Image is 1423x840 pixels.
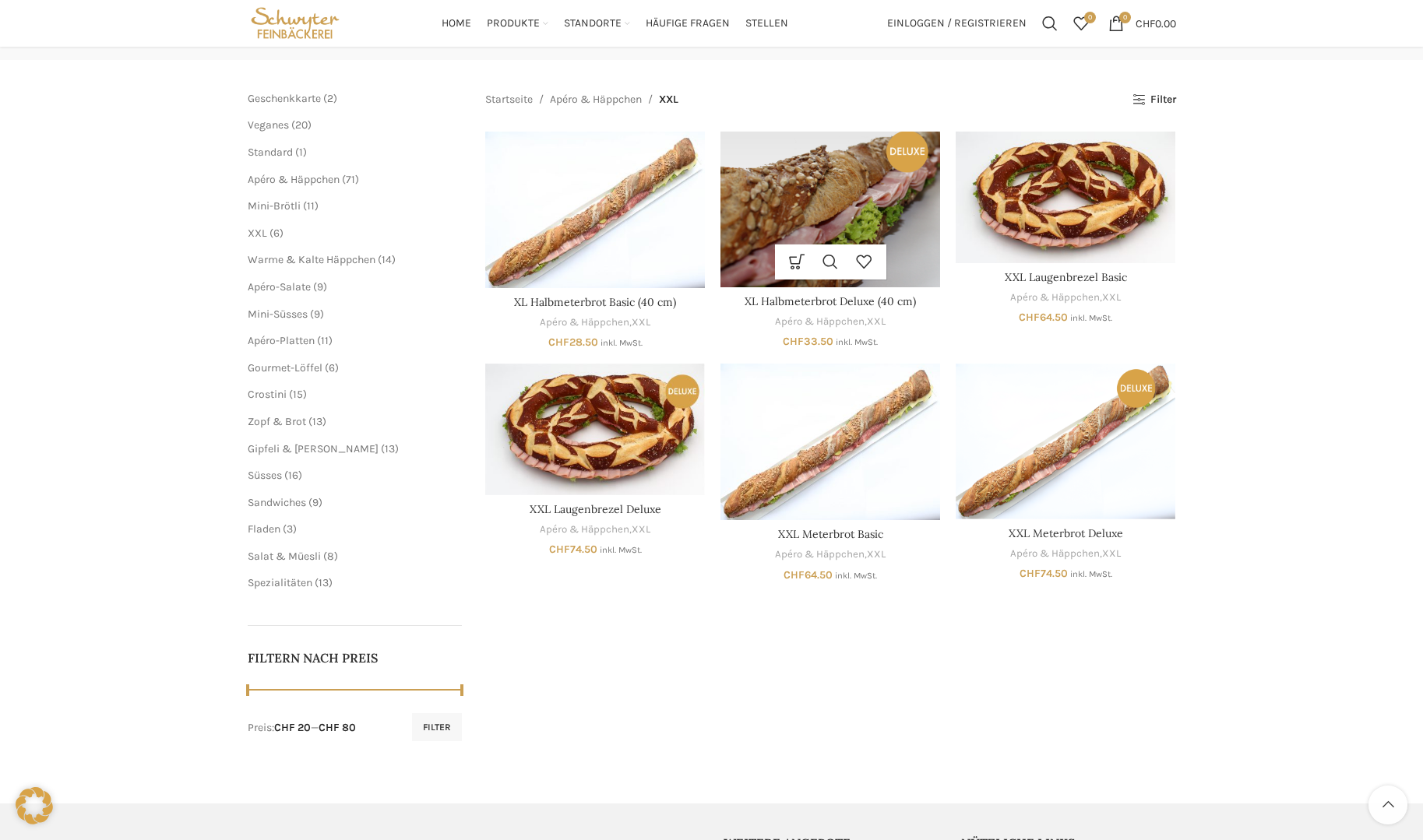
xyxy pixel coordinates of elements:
[288,469,298,482] span: 16
[350,8,879,39] div: Main navigation
[248,118,289,132] span: Veganes
[1020,567,1041,580] span: CHF
[550,91,642,108] a: Apéro & Häppchen
[549,543,570,556] span: CHF
[248,415,306,428] a: Zopf & Brot
[1010,290,1100,305] a: Apéro & Häppchen
[1034,8,1065,39] a: Suchen
[514,295,676,309] a: XL Halbmeterbrot Basic (40 cm)
[745,16,788,31] span: Stellen
[248,388,287,401] a: Crostini
[1019,311,1040,324] span: CHF
[646,16,730,31] span: Häufige Fragen
[530,502,661,516] a: XXL Laugenbrezel Deluxe
[1136,16,1155,30] span: CHF
[248,334,315,347] a: Apéro-Platten
[248,649,463,666] h5: Filtern nach Preis
[412,713,462,741] button: Filter
[836,337,878,347] small: inkl. MwSt.
[867,547,886,562] a: XXL
[248,522,280,536] span: Fladen
[248,442,379,455] a: Gipfeli & [PERSON_NAME]
[273,227,280,240] span: 6
[382,253,392,266] span: 14
[248,361,322,374] a: Gourmet-Löffel
[248,92,321,105] span: Geschenkkarte
[287,522,293,536] span: 3
[783,335,804,348] span: CHF
[783,335,833,348] bdi: 33.50
[321,334,329,347] span: 11
[274,721,311,734] span: CHF 20
[487,8,548,39] a: Produkte
[780,244,814,279] a: Wähle Optionen für „XL Halbmeterbrot Deluxe (40 cm)“
[248,253,375,266] a: Warme & Kalte Häppchen
[540,522,629,537] a: Apéro & Häppchen
[956,290,1175,305] div: ,
[720,364,940,520] a: XXL Meterbrot Basic
[548,336,569,349] span: CHF
[745,8,788,39] a: Stellen
[887,18,1027,29] span: Einloggen / Registrieren
[564,16,622,31] span: Standorte
[784,568,805,582] span: CHF
[956,547,1175,561] div: ,
[248,173,340,186] a: Apéro & Häppchen
[295,118,308,132] span: 20
[248,199,301,213] a: Mini-Brötli
[327,550,334,563] span: 8
[1005,270,1127,284] a: XXL Laugenbrezel Basic
[720,132,940,286] a: XL Halbmeterbrot Deluxe (40 cm)
[319,576,329,589] span: 13
[485,91,533,108] a: Startseite
[248,496,306,509] a: Sandwiches
[956,132,1175,263] a: XXL Laugenbrezel Basic
[485,132,705,288] a: XL Halbmeterbrot Basic (40 cm)
[775,547,865,562] a: Apéro & Häppchen
[248,720,356,736] div: Preis: —
[867,315,886,329] a: XXL
[248,16,343,29] a: Site logo
[1070,313,1112,323] small: inkl. MwSt.
[1065,8,1097,39] div: Meine Wunschliste
[1070,569,1112,579] small: inkl. MwSt.
[485,91,678,108] nav: Breadcrumb
[299,146,303,159] span: 1
[600,545,642,555] small: inkl. MwSt.
[442,8,471,39] a: Home
[248,308,308,321] a: Mini-Süsses
[659,91,678,108] span: XXL
[632,522,650,537] a: XXL
[248,146,293,159] a: Standard
[540,315,629,330] a: Apéro & Häppchen
[1020,567,1068,580] bdi: 74.50
[307,199,315,213] span: 11
[248,576,312,589] a: Spezialitäten
[314,308,320,321] span: 9
[485,315,705,330] div: ,
[1009,526,1123,540] a: XXL Meterbrot Deluxe
[775,315,865,329] a: Apéro & Häppchen
[319,721,356,734] span: CHF 80
[1132,93,1175,107] a: Filter
[248,227,267,240] a: XXL
[329,361,335,374] span: 6
[646,8,730,39] a: Häufige Fragen
[385,442,395,455] span: 13
[248,550,321,563] a: Salat & Müesli
[1119,12,1131,23] span: 0
[442,16,471,31] span: Home
[485,522,705,537] div: ,
[485,364,705,495] a: XXL Laugenbrezel Deluxe
[487,16,540,31] span: Produkte
[248,469,282,482] a: Süsses
[784,568,833,582] bdi: 64.50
